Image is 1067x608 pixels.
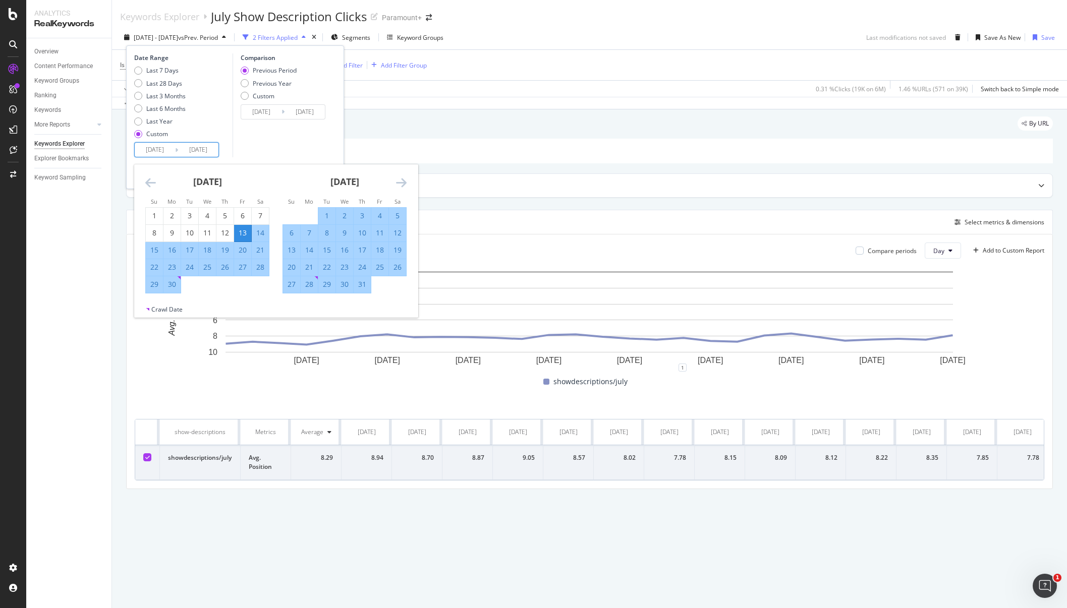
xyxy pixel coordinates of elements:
div: 15 [318,245,335,255]
button: Switch back to Simple mode [977,81,1059,97]
div: [DATE] [913,428,931,437]
div: Calendar [134,164,418,305]
div: 1 [679,363,687,372]
td: Selected. Tuesday, June 17, 2025 [181,241,199,259]
div: 18 [371,245,388,255]
div: 29 [318,279,335,289]
div: Paramount+ [382,13,422,23]
text: [DATE] [375,356,400,364]
div: legacy label [1018,116,1053,131]
a: Keyword Sampling [34,172,104,183]
text: [DATE] [617,356,642,364]
text: [DATE] [698,356,723,364]
div: 2 Filters Applied [253,33,298,42]
text: 10 [208,348,217,357]
div: Overview [34,46,59,57]
button: [DATE] - [DATE]vsPrev. Period [120,29,230,45]
td: Selected. Monday, July 14, 2025 [301,241,318,259]
div: 26 [389,262,406,272]
td: Selected. Thursday, July 24, 2025 [354,259,371,276]
button: Select metrics & dimensions [950,216,1044,228]
div: 25 [199,262,216,272]
div: [DATE] [812,428,830,437]
text: [DATE] [778,356,804,364]
a: Explorer Bookmarks [34,153,104,164]
div: 19 [216,245,234,255]
td: Selected. Monday, July 28, 2025 [301,276,318,293]
span: Segments [342,33,370,42]
div: RealKeywords [34,18,103,30]
div: 8.22 [854,453,888,462]
div: 9 [163,228,181,238]
div: Date Range [134,53,230,62]
div: 5 [389,211,406,221]
div: [DATE] [963,428,981,437]
div: Last 28 Days [134,79,186,88]
div: 18 [199,245,216,255]
td: Selected. Saturday, July 12, 2025 [389,224,407,241]
small: Mo [167,198,176,205]
td: Selected. Wednesday, July 9, 2025 [336,224,354,241]
button: Save [1029,29,1055,45]
div: A chart. [135,267,1044,368]
td: Selected. Sunday, July 27, 2025 [283,276,301,293]
a: Keywords Explorer [120,11,199,22]
div: More Reports [34,119,70,130]
td: Avg. Position [241,445,291,480]
div: Comparison [241,53,328,62]
div: [DATE] [610,428,628,437]
td: Selected. Friday, June 20, 2025 [234,241,252,259]
div: Last 7 Days [146,66,179,75]
div: 2 [336,211,353,221]
div: 9.05 [501,453,535,462]
td: Choose Monday, June 2, 2025 as your check-out date. It’s available. [163,207,181,224]
td: Selected. Saturday, July 19, 2025 [389,241,407,259]
div: 7 [252,211,269,221]
td: Choose Friday, June 6, 2025 as your check-out date. It’s available. [234,207,252,224]
td: Selected as start date. Friday, June 13, 2025 [234,224,252,241]
td: Selected. Monday, June 16, 2025 [163,241,181,259]
div: 21 [301,262,318,272]
span: By URL [1029,120,1049,127]
div: 1 [146,211,163,221]
button: Save As New [972,29,1021,45]
div: Add Filter [336,61,363,70]
td: Choose Thursday, June 12, 2025 as your check-out date. It’s available. [216,224,234,241]
span: showdescriptions/july [553,376,628,388]
div: 21 [252,245,269,255]
td: Selected. Monday, July 7, 2025 [301,224,318,241]
div: Last 7 Days [134,66,186,75]
div: Previous Period [241,66,297,75]
div: July Show Description Clicks [211,8,367,25]
td: Selected. Sunday, July 6, 2025 [283,224,301,241]
div: 6 [234,211,251,221]
div: 20 [283,262,300,272]
td: Selected. Wednesday, July 30, 2025 [336,276,354,293]
div: 7 [301,228,318,238]
div: 25 [371,262,388,272]
div: Select metrics & dimensions [965,218,1044,226]
td: Selected. Friday, July 18, 2025 [371,241,389,259]
td: Selected. Monday, July 21, 2025 [301,259,318,276]
div: 8.70 [400,453,434,462]
div: 15 [146,245,163,255]
a: Content Performance [34,61,104,72]
div: 7.78 [652,453,686,462]
div: 26 [216,262,234,272]
td: Selected. Thursday, July 17, 2025 [354,241,371,259]
div: 30 [336,279,353,289]
div: Keyword Groups [34,76,79,86]
small: Th [221,198,228,205]
div: 3 [181,211,198,221]
div: 20 [234,245,251,255]
div: 8.09 [753,453,787,462]
div: Previous Year [241,79,297,88]
button: Add Filter Group [367,59,427,71]
text: [DATE] [940,356,965,364]
div: 1.46 % URLs ( 571 on 39K ) [898,85,968,93]
text: [DATE] [456,356,481,364]
div: [DATE] [358,428,376,437]
div: 24 [181,262,198,272]
a: Overview [34,46,104,57]
div: [DATE] [459,428,477,437]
